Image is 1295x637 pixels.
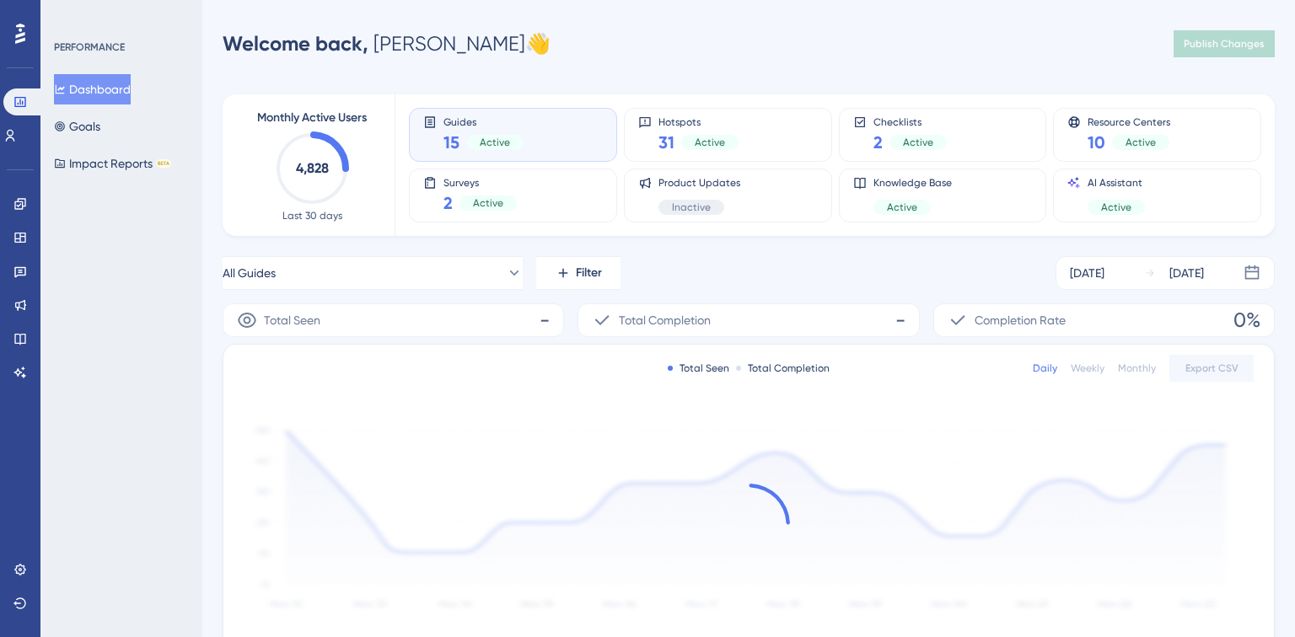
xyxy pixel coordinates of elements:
[1033,361,1057,375] div: Daily
[257,108,367,128] span: Monthly Active Users
[223,263,276,283] span: All Guides
[54,40,125,54] div: PERFORMANCE
[443,131,459,154] span: 15
[282,209,342,222] span: Last 30 days
[576,263,602,283] span: Filter
[223,31,368,56] span: Welcome back,
[1185,361,1239,375] span: Export CSV
[443,176,517,188] span: Surveys
[658,131,674,154] span: 31
[1071,361,1104,375] div: Weekly
[443,191,453,215] span: 2
[156,159,171,168] div: BETA
[54,111,100,142] button: Goals
[54,74,131,104] button: Dashboard
[1118,361,1156,375] div: Monthly
[1088,131,1105,154] span: 10
[473,196,503,210] span: Active
[1088,115,1170,127] span: Resource Centers
[264,310,320,330] span: Total Seen
[873,131,883,154] span: 2
[672,201,711,214] span: Inactive
[668,361,729,375] div: Total Seen
[887,201,917,214] span: Active
[903,136,933,149] span: Active
[975,310,1066,330] span: Completion Rate
[895,307,905,334] span: -
[480,136,510,149] span: Active
[658,176,740,190] span: Product Updates
[296,160,329,176] text: 4,828
[1126,136,1156,149] span: Active
[1184,37,1265,51] span: Publish Changes
[536,256,621,290] button: Filter
[223,256,523,290] button: All Guides
[1070,263,1104,283] div: [DATE]
[1169,263,1204,283] div: [DATE]
[1088,176,1145,190] span: AI Assistant
[540,307,550,334] span: -
[54,148,171,179] button: Impact ReportsBETA
[873,115,947,127] span: Checklists
[1101,201,1131,214] span: Active
[1174,30,1275,57] button: Publish Changes
[443,115,524,127] span: Guides
[658,115,739,127] span: Hotspots
[873,176,952,190] span: Knowledge Base
[1169,355,1254,382] button: Export CSV
[736,361,830,375] div: Total Completion
[1233,307,1260,334] span: 0%
[619,310,711,330] span: Total Completion
[223,30,551,57] div: [PERSON_NAME] 👋
[695,136,725,149] span: Active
